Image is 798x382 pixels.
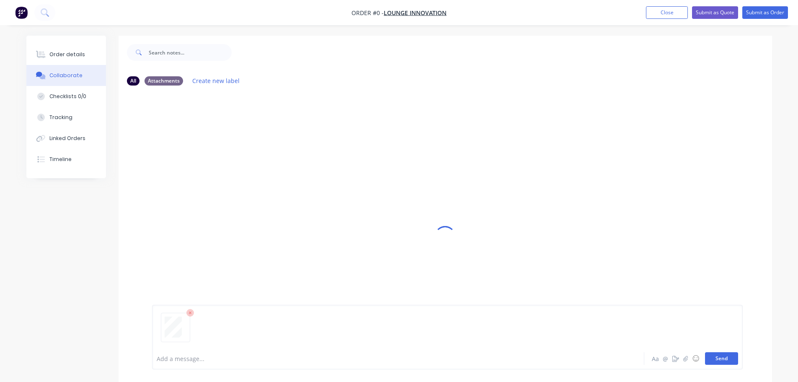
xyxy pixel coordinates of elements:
[26,86,106,107] button: Checklists 0/0
[49,72,83,79] div: Collaborate
[661,353,671,364] button: @
[384,9,447,17] a: Lounge Innovation
[49,156,72,163] div: Timeline
[351,9,384,17] span: Order #0 -
[49,51,85,58] div: Order details
[705,352,738,365] button: Send
[49,114,72,121] div: Tracking
[26,107,106,128] button: Tracking
[692,6,738,19] button: Submit as Quote
[26,65,106,86] button: Collaborate
[646,6,688,19] button: Close
[26,149,106,170] button: Timeline
[26,44,106,65] button: Order details
[742,6,788,19] button: Submit as Order
[691,353,701,364] button: ☺
[26,128,106,149] button: Linked Orders
[15,6,28,19] img: Factory
[651,353,661,364] button: Aa
[49,93,86,100] div: Checklists 0/0
[49,135,85,142] div: Linked Orders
